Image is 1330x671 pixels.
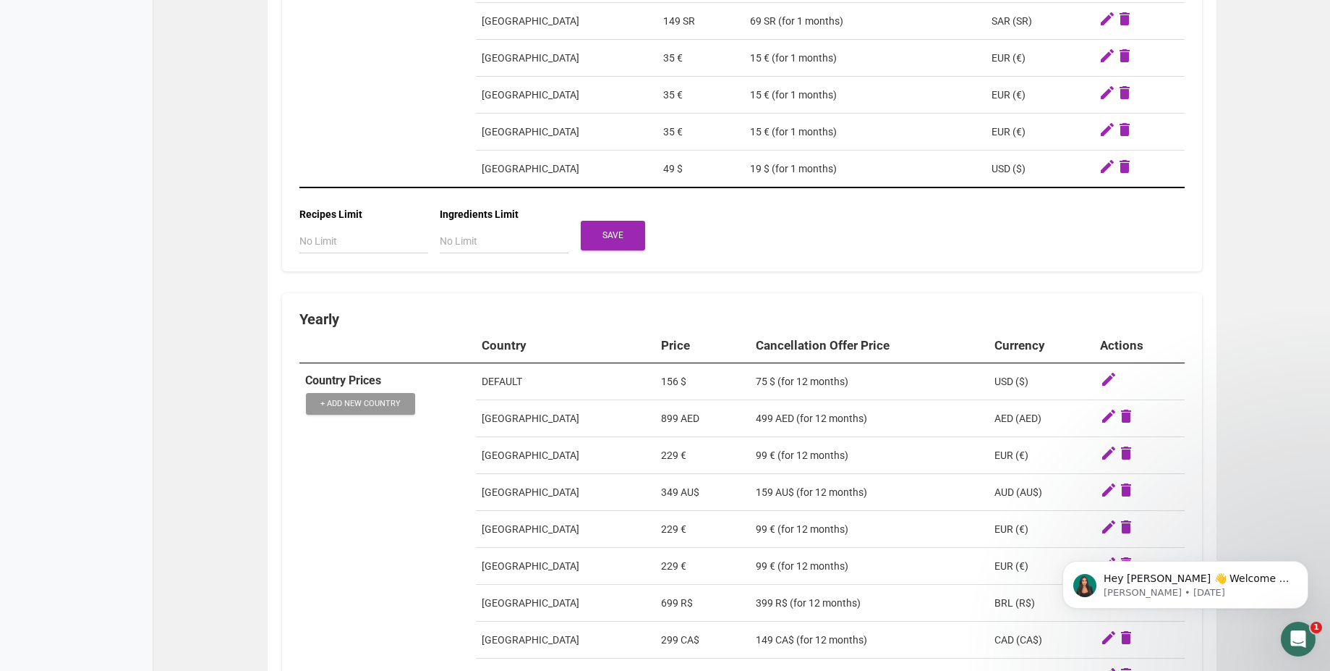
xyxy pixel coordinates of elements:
td: 15 € (for 1 months) [744,77,986,114]
td: USD ($) [989,363,1094,400]
td: 99 € (for 12 months) [750,510,989,547]
td: [GEOGRAPHIC_DATA] [476,77,657,114]
td: [GEOGRAPHIC_DATA] [476,510,655,547]
td: 299 CA$ [655,621,750,658]
td: 149 CA$ (for 12 months) [750,621,989,658]
td: [GEOGRAPHIC_DATA] [476,3,657,40]
td: 19 $ (for 1 months) [744,151,986,188]
th: Currency [989,328,1094,363]
td: [GEOGRAPHIC_DATA] [476,400,655,436]
td: 229 € [655,547,750,584]
td: 99 € (for 12 months) [750,436,989,473]
td: SAR (SR) [986,3,1093,40]
th: Actions [1094,328,1185,363]
td: 35 € [657,40,744,77]
td: AED (AED) [989,400,1094,436]
input: No Limit [299,228,428,254]
td: 899 AED [655,400,750,436]
td: AUD (AU$) [989,473,1094,510]
button: + Add New Country [306,393,415,415]
td: 159 AU$ (for 12 months) [750,473,989,510]
td: EUR (€) [989,547,1094,584]
td: 35 € [657,77,744,114]
td: EUR (€) [986,77,1093,114]
td: 349 AU$ [655,473,750,510]
td: [GEOGRAPHIC_DATA] [476,621,655,658]
td: USD ($) [986,151,1093,188]
td: 99 € (for 12 months) [750,547,989,584]
button: Save [581,221,645,250]
td: [GEOGRAPHIC_DATA] [476,584,655,621]
span: 1 [1310,622,1322,633]
td: CAD (CA$) [989,621,1094,658]
td: EUR (€) [986,114,1093,151]
td: 156 $ [655,363,750,400]
td: 69 SR (for 1 months) [744,3,986,40]
td: EUR (€) [989,436,1094,473]
td: [GEOGRAPHIC_DATA] [476,547,655,584]
td: [GEOGRAPHIC_DATA] [476,473,655,510]
label: Recipes Limit [299,208,362,222]
td: [GEOGRAPHIC_DATA] [476,40,657,77]
label: Ingredients Limit [440,208,519,222]
td: 15 € (for 1 months) [744,114,986,151]
iframe: Intercom notifications message [1041,531,1330,632]
td: 399 R$ (for 12 months) [750,584,989,621]
td: 699 R$ [655,584,750,621]
td: 229 € [655,510,750,547]
iframe: Intercom live chat [1281,622,1316,657]
td: 35 € [657,114,744,151]
td: 229 € [655,436,750,473]
td: DEFAULT [476,363,655,400]
th: Cancellation Offer Price [750,328,989,363]
td: 75 $ (for 12 months) [750,363,989,400]
td: [GEOGRAPHIC_DATA] [476,114,657,151]
th: Country [476,328,655,363]
td: [GEOGRAPHIC_DATA] [476,151,657,188]
td: [GEOGRAPHIC_DATA] [476,436,655,473]
td: 15 € (for 1 months) [744,40,986,77]
td: 499 AED (for 12 months) [750,400,989,436]
input: No Limit [440,228,568,254]
td: 149 SR [657,3,744,40]
td: EUR (€) [989,510,1094,547]
td: BRL (R$) [989,584,1094,621]
th: Price [655,328,750,363]
div: Yearly [299,311,1185,328]
td: 49 $ [657,151,744,188]
td: EUR (€) [986,40,1093,77]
